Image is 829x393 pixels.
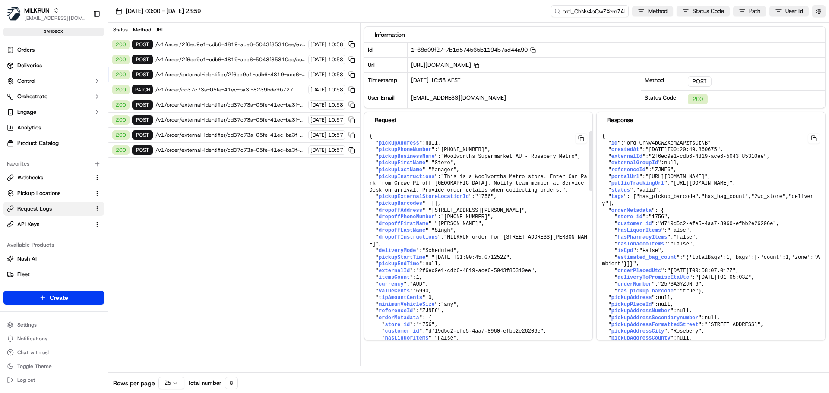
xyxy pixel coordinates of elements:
div: 200 [112,70,130,79]
span: "Rosebery" [671,328,702,334]
button: MILKRUNMILKRUN[EMAIL_ADDRESS][DOMAIN_NAME] [3,3,89,24]
div: POST [132,55,153,64]
span: Toggle Theme [17,363,52,370]
span: 1 [416,274,419,280]
span: Total number [188,379,221,387]
span: pickupInstructions [379,174,435,180]
span: 10:58 [328,56,343,63]
a: Analytics [3,121,104,135]
span: [DATE] [310,147,326,154]
button: Method [632,6,673,16]
span: Webhooks [17,174,43,182]
span: dropoffFirstName [379,221,428,227]
span: "Manager" [428,167,456,173]
span: pickupBusinessName [379,154,435,160]
div: Information [375,30,815,39]
button: Nash AI [3,252,104,266]
button: Settings [3,319,104,331]
span: referenceId [379,308,413,314]
span: null [677,335,689,341]
a: Nash AI [7,255,101,263]
span: API Keys [17,220,39,228]
div: Status [111,26,129,33]
span: Product Catalog [17,139,59,147]
div: POST [132,130,153,140]
span: Request Logs [17,205,52,213]
div: Available Products [3,238,104,252]
span: [DATE] [310,41,326,48]
span: "MILKRUN order for [STREET_ADDRESS][PERSON_NAME]" [370,234,587,247]
span: "[STREET_ADDRESS]" [705,322,761,328]
input: Type to search [551,5,629,17]
div: POST [132,145,153,155]
div: Method [641,72,684,90]
span: hasTobaccoItems [617,241,664,247]
span: "[URL][DOMAIN_NAME]" [671,180,733,186]
span: "False" [671,241,692,247]
span: orderMetadata [379,315,419,321]
div: Id [364,43,408,57]
span: externalGroupId [611,160,658,166]
button: Engage [3,105,104,119]
span: /v1/order/external-identifier/cd37c73a-05fe-41ec-ba3f-8239bde9b727 [155,132,306,138]
button: Fleet [3,267,104,281]
span: [URL][DOMAIN_NAME] [411,61,479,69]
span: "[PHONE_NUMBER]" [441,214,490,220]
span: Analytics [17,124,41,132]
span: [DATE] [310,116,326,123]
div: Response [607,116,815,124]
span: "1756" [475,194,494,200]
span: "Woolworths Supermarket AU - Rosebery Metro" [441,154,578,160]
div: [DATE] 10:58 AEST [408,73,641,91]
span: null [658,302,671,308]
div: POST [132,115,153,125]
span: Rows per page [113,379,155,387]
span: Notifications [17,335,47,342]
button: Status Code [677,6,730,16]
button: Control [3,74,104,88]
span: tipAmountCents [379,295,422,301]
span: "any" [441,302,456,308]
button: Notifications [3,333,104,345]
span: null [658,295,671,301]
span: "1756" [649,214,667,220]
div: Favorites [3,157,104,171]
span: "true" [680,288,698,294]
span: "False" [668,227,689,233]
a: Fleet [7,270,101,278]
span: minimumVehicleSize [379,302,435,308]
span: has_pickup_barcode [617,288,674,294]
span: "25PSAGYZJNF6" [658,281,702,287]
span: 10:58 [328,86,343,93]
span: Control [17,77,35,85]
span: [DATE] [310,71,326,78]
a: Pickup Locations [7,189,90,197]
span: referenceId [611,167,645,173]
span: "2f6ec9e1-cdb6-4819-ace6-5043f85310ee" [416,268,535,274]
div: URL [155,26,357,33]
span: 0 [428,295,431,301]
button: [EMAIL_ADDRESS][DOMAIN_NAME] [24,15,86,22]
span: User Id [785,7,803,15]
span: hasLiquorItems [617,227,661,233]
span: Status Code [693,7,724,15]
span: pickupAddressFormattedStreet [611,322,699,328]
span: /v1/order/cd37c73a-05fe-41ec-ba3f-8239bde9b727 [155,86,306,93]
span: Deliveries [17,62,42,69]
span: "{'totalBags':1,'bags':[{'count':1,'zone':'Ambient'}]}" [602,255,820,267]
a: Product Catalog [3,136,104,150]
span: publicTrackingUrl [611,180,664,186]
div: PATCH [132,85,153,94]
span: 6990 [416,288,429,294]
div: User Email [364,91,408,108]
span: 10:57 [328,147,343,154]
span: "[URL][DOMAIN_NAME]" [645,174,708,180]
span: "[DATE]T00:58:07.017Z" [668,268,736,274]
span: "2wd_store" [751,194,785,200]
span: "This is a Woolworths Metro store. Enter Car Park from Crewe Pl off [GEOGRAPHIC_DATA]. Notify tea... [370,174,587,193]
button: Log out [3,374,104,386]
span: [DATE] [310,132,326,138]
span: externalId [379,268,410,274]
span: valueCents [379,288,410,294]
span: "ZJNF6" [652,167,673,173]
